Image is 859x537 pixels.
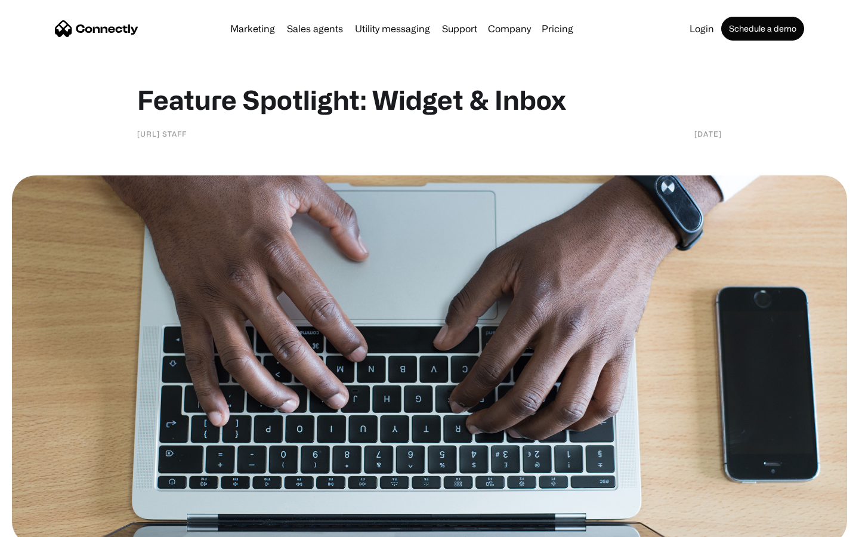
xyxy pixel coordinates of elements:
a: Support [437,24,482,33]
a: Login [685,24,719,33]
div: Company [488,20,531,37]
a: Marketing [225,24,280,33]
div: [DATE] [694,128,722,140]
h1: Feature Spotlight: Widget & Inbox [137,84,722,116]
aside: Language selected: English [12,516,72,533]
ul: Language list [24,516,72,533]
a: Sales agents [282,24,348,33]
a: Schedule a demo [721,17,804,41]
a: Pricing [537,24,578,33]
a: Utility messaging [350,24,435,33]
div: [URL] staff [137,128,187,140]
